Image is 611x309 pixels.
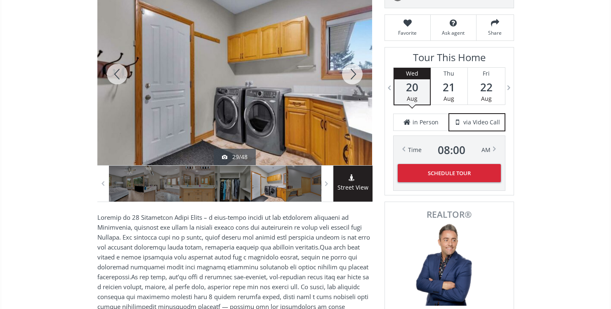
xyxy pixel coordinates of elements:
span: Favorite [389,29,426,36]
span: Street View [333,183,373,193]
div: Wed [394,68,430,79]
div: 29/48 [222,153,248,161]
img: Photo of Keiran Hughes [408,223,491,306]
span: 08 : 00 [438,144,465,156]
span: 22 [468,81,505,93]
span: Aug [407,95,418,102]
span: Share [481,29,510,36]
span: via Video Call [463,118,500,126]
span: Ask agent [435,29,472,36]
div: Time AM [408,144,491,156]
span: 20 [394,81,430,93]
span: Aug [444,95,454,102]
h3: Tour This Home [393,52,505,67]
span: in Person [413,118,439,126]
div: Thu [431,68,467,79]
span: Aug [481,95,492,102]
span: 21 [431,81,467,93]
div: Fri [468,68,505,79]
button: Schedule Tour [398,164,501,182]
span: REALTOR® [394,210,505,219]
